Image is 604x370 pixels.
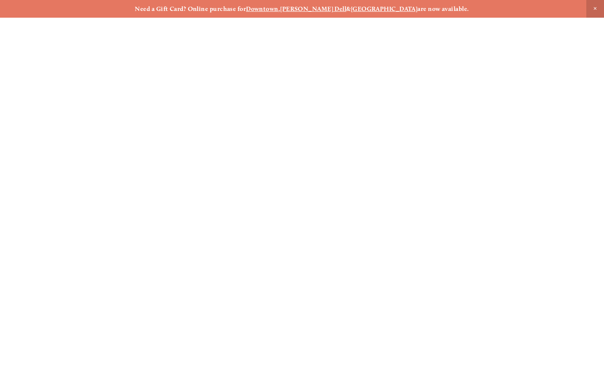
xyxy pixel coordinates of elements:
strong: , [278,5,280,13]
a: Downtown [246,5,278,13]
strong: Need a Gift Card? Online purchase for [135,5,246,13]
strong: & [346,5,350,13]
a: [PERSON_NAME] Dell [280,5,346,13]
strong: are now available. [417,5,469,13]
a: [GEOGRAPHIC_DATA] [351,5,418,13]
